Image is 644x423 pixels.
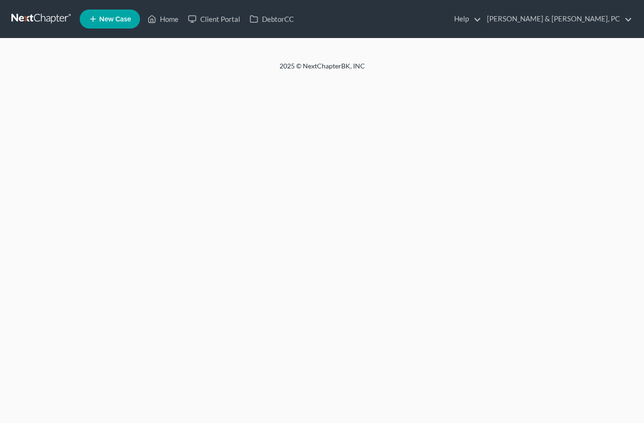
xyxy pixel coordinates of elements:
[183,10,245,28] a: Client Portal
[245,10,299,28] a: DebtorCC
[80,10,140,29] new-legal-case-button: New Case
[143,10,183,28] a: Home
[482,10,632,28] a: [PERSON_NAME] & [PERSON_NAME], PC
[52,61,593,78] div: 2025 © NextChapterBK, INC
[449,10,481,28] a: Help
